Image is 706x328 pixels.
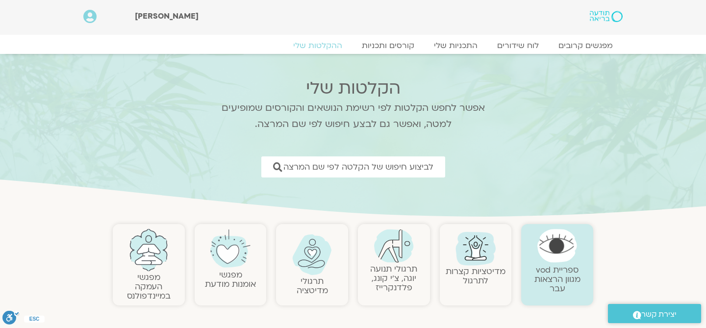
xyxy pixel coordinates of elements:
a: ההקלטות שלי [283,41,352,50]
a: תרגולי תנועהיוגה, צ׳י קונג, פלדנקרייז [370,263,417,293]
a: מפגשים קרובים [549,41,623,50]
a: תרגולימדיטציה [297,276,328,296]
span: לביצוע חיפוש של הקלטה לפי שם המרצה [283,162,433,172]
a: יצירת קשר [608,304,701,323]
a: התכניות שלי [424,41,487,50]
span: [PERSON_NAME] [135,11,199,22]
a: לביצוע חיפוש של הקלטה לפי שם המרצה [261,156,445,177]
nav: Menu [83,41,623,50]
a: מדיטציות קצרות לתרגול [446,266,505,286]
a: מפגשיהעמקה במיינדפולנס [127,272,171,302]
a: קורסים ותכניות [352,41,424,50]
h2: הקלטות שלי [208,78,498,98]
p: אפשר לחפש הקלטות לפי רשימת הנושאים והקורסים שמופיעים למטה, ואפשר גם לבצע חיפוש לפי שם המרצה. [208,100,498,132]
a: מפגשיאומנות מודעת [205,269,256,290]
a: ספריית vodמגוון הרצאות עבר [534,264,580,294]
span: יצירת קשר [641,308,677,321]
a: לוח שידורים [487,41,549,50]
